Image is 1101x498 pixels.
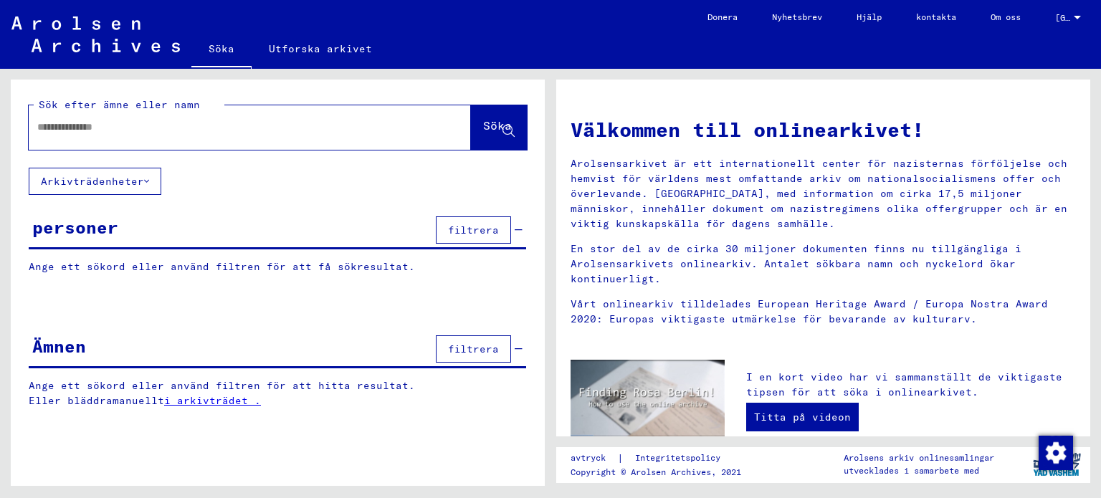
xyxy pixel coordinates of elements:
[269,42,372,55] font: Utforska arkivet
[571,242,1021,285] font: En stor del av de cirka 30 miljoner dokumenten finns nu tillgängliga i Arolsensarkivets onlineark...
[11,16,180,52] img: Arolsen_neg.svg
[436,335,511,363] button: filtrera
[191,32,252,69] a: Söka
[571,297,1048,325] font: Vårt onlinearkiv tilldelades European Heritage Award / Europa Nostra Award 2020: Europas viktigas...
[857,11,882,22] font: Hjälp
[164,394,261,407] a: i arkivträdet .
[624,451,738,466] a: Integritetspolicy
[772,11,822,22] font: Nyhetsbrev
[991,11,1021,22] font: Om oss
[571,466,741,477] font: Copyright © Arolsen Archives, 2021
[617,451,624,464] font: |
[436,216,511,244] button: filtrera
[448,343,499,355] font: filtrera
[252,32,389,66] a: Utforska arkivet
[1039,436,1073,470] img: Ändra samtycke
[844,452,994,463] font: Arolsens arkiv onlinesamlingar
[448,224,499,236] font: filtrera
[746,370,1062,398] font: I en kort video har vi sammanställt de viktigaste tipsen för att söka i onlinearkivet.
[29,260,415,273] font: Ange ett sökord eller använd filtren för att få sökresultat.
[571,117,924,142] font: Välkommen till onlinearkivet!
[41,175,144,188] font: Arkivträdenheter
[571,451,617,466] a: avtryck
[571,452,606,463] font: avtryck
[571,157,1067,230] font: Arolsensarkivet är ett internationellt center för nazisternas förföljelse och hemvist för världen...
[29,394,113,407] font: Eller bläddra
[571,360,725,444] img: video.jpg
[32,335,86,357] font: Ämnen
[39,98,200,111] font: Sök efter ämne eller namn
[29,168,161,195] button: Arkivträdenheter
[1030,446,1084,482] img: yv_logo.png
[29,379,415,392] font: Ange ett sökord eller använd filtren för att hitta resultat.
[209,42,234,55] font: Söka
[483,118,512,133] font: Söka
[471,105,527,150] button: Söka
[32,216,118,238] font: personer
[844,465,979,476] font: utvecklades i samarbete med
[635,452,720,463] font: Integritetspolicy
[113,394,164,407] font: manuellt
[754,411,851,423] font: Titta på videon
[916,11,956,22] font: kontakta
[707,11,738,22] font: Donera
[746,403,859,431] a: Titta på videon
